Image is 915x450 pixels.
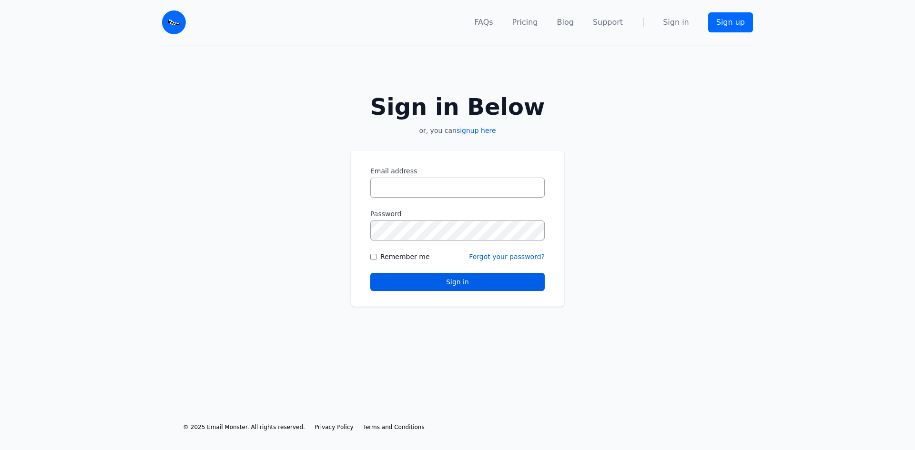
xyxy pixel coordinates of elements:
[593,17,623,28] a: Support
[557,17,574,28] a: Blog
[512,17,538,28] a: Pricing
[351,95,564,118] h2: Sign in Below
[370,209,545,219] label: Password
[474,17,493,28] a: FAQs
[380,252,430,261] label: Remember me
[315,423,354,431] a: Privacy Policy
[162,10,186,34] img: Email Monster
[663,17,689,28] a: Sign in
[370,166,545,176] label: Email address
[457,127,496,134] a: signup here
[363,423,425,431] a: Terms and Conditions
[469,253,545,260] a: Forgot your password?
[183,423,305,431] li: © 2025 Email Monster. All rights reserved.
[370,273,545,291] button: Sign in
[351,126,564,135] p: or, you can
[708,12,753,32] a: Sign up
